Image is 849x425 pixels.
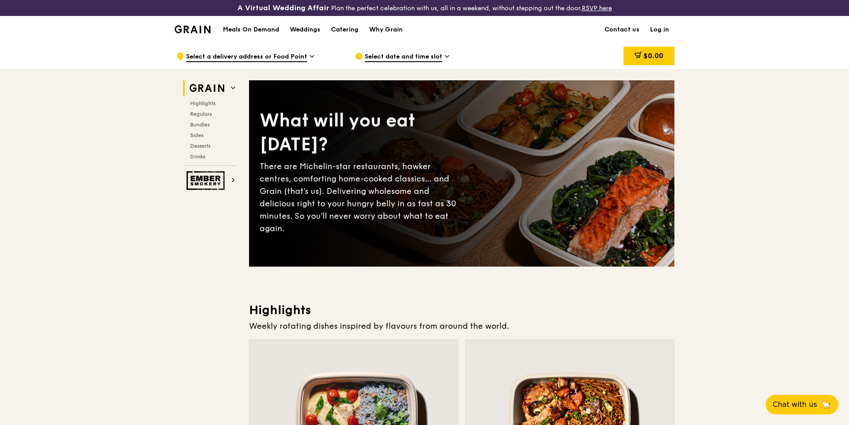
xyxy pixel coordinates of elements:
span: Select a delivery address or Food Point [186,52,307,62]
span: Select date and time slot [365,52,442,62]
a: Why Grain [364,16,408,43]
span: Sides [190,132,203,138]
span: Highlights [190,100,215,106]
a: Log in [645,16,674,43]
span: Chat with us [773,399,817,410]
a: Weddings [284,16,326,43]
img: Grain web logo [187,80,227,96]
span: Drinks [190,153,205,160]
div: Catering [331,16,358,43]
a: Contact us [599,16,645,43]
h3: A Virtual Wedding Affair [238,4,329,12]
span: Bundles [190,122,210,128]
div: Plan the perfect celebration with us, all in a weekend, without stepping out the door. [169,4,680,12]
button: Chat with us🦙 [766,395,838,414]
a: RSVP here [582,4,612,12]
div: What will you eat [DATE]? [260,109,462,157]
div: Why Grain [369,16,403,43]
div: Weekly rotating dishes inspired by flavours from around the world. [249,320,674,332]
div: Weddings [290,16,320,43]
a: GrainGrain [175,16,210,42]
div: There are Michelin-star restaurants, hawker centres, comforting home-cooked classics… and Grain (... [260,160,462,235]
span: 🦙 [821,399,831,410]
a: Catering [326,16,364,43]
img: Ember Smokery web logo [187,171,227,190]
img: Grain [175,25,210,33]
h3: Highlights [249,302,674,318]
h1: Meals On Demand [223,25,279,34]
span: Desserts [190,143,210,149]
span: Regulars [190,111,212,117]
span: $0.00 [643,51,663,60]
